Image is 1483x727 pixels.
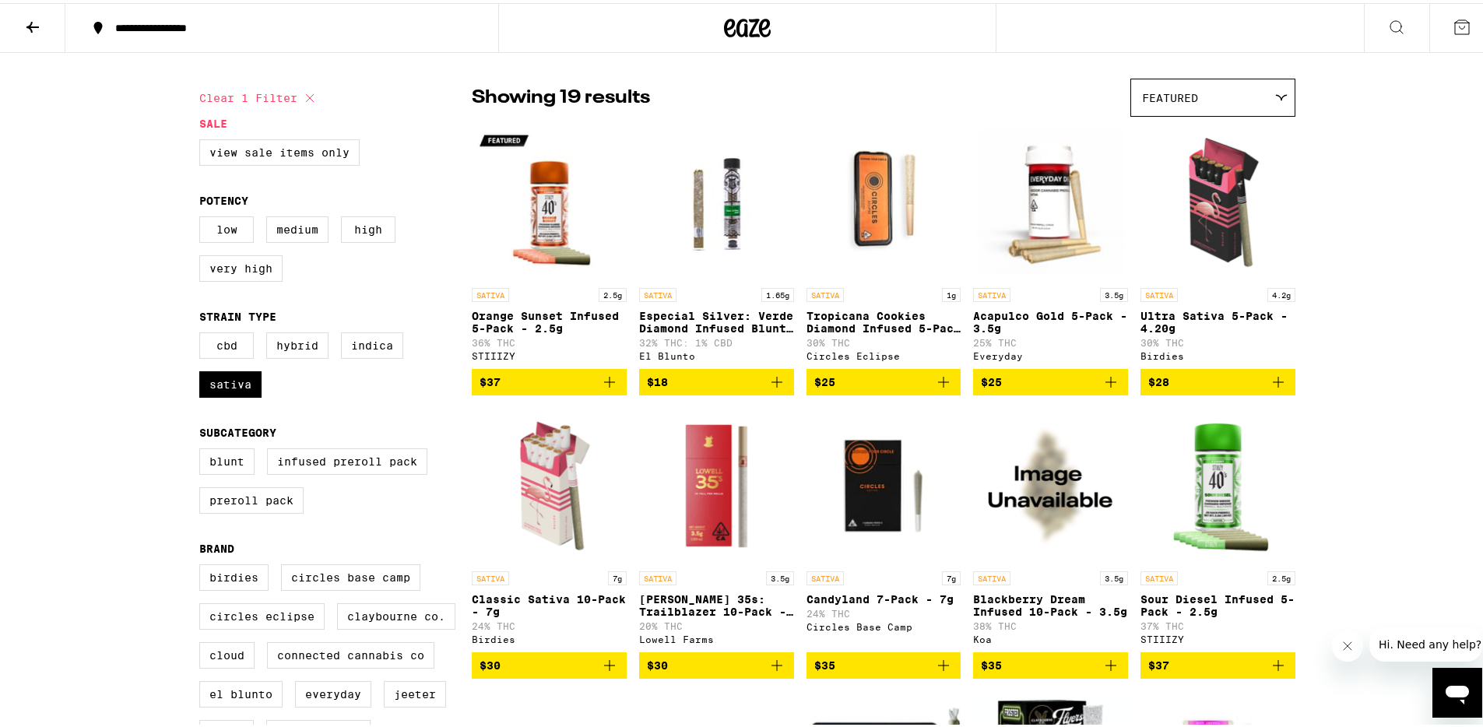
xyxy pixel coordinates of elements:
p: Candyland 7-Pack - 7g [807,590,961,602]
span: $30 [480,656,501,669]
button: Add to bag [973,366,1128,392]
p: SATIVA [639,285,676,299]
p: 20% THC [639,618,794,628]
label: Circles Eclipse [199,600,325,627]
span: $30 [647,656,668,669]
span: $18 [647,373,668,385]
p: 7g [608,568,627,582]
label: Low [199,213,254,240]
p: 3.5g [1100,568,1128,582]
a: Open page for Candyland 7-Pack - 7g from Circles Base Camp [807,405,961,649]
button: Add to bag [472,366,627,392]
a: Open page for Tropicana Cookies Diamond Infused 5-Pack - 3.5g from Circles Eclipse [807,121,961,366]
p: 7g [942,568,961,582]
p: 32% THC: 1% CBD [639,335,794,345]
p: 38% THC [973,618,1128,628]
img: El Blunto - Especial Silver: Verde Diamond Infused Blunt - 1.65g [639,121,794,277]
legend: Sale [199,114,227,127]
div: Koa [973,631,1128,641]
p: SATIVA [639,568,676,582]
div: Everyday [973,348,1128,358]
label: Medium [266,213,329,240]
p: 25% THC [973,335,1128,345]
span: $28 [1148,373,1169,385]
label: Sativa [199,368,262,395]
p: 3.5g [766,568,794,582]
span: $37 [480,373,501,385]
label: Circles Base Camp [281,561,420,588]
span: $25 [981,373,1002,385]
label: Connected Cannabis Co [267,639,434,666]
iframe: Button to launch messaging window [1432,665,1482,715]
button: Clear 1 filter [199,76,319,114]
label: Indica [341,329,403,356]
button: Add to bag [639,366,794,392]
p: 37% THC [1140,618,1295,628]
img: STIIIZY - Sour Diesel Infused 5-Pack - 2.5g [1140,405,1295,560]
label: Claybourne Co. [337,600,455,627]
iframe: Close message [1332,627,1363,659]
p: SATIVA [807,285,844,299]
legend: Strain Type [199,307,276,320]
span: $35 [814,656,835,669]
p: Tropicana Cookies Diamond Infused 5-Pack - 3.5g [807,307,961,332]
label: Cloud [199,639,255,666]
div: Birdies [1140,348,1295,358]
p: Ultra Sativa 5-Pack - 4.20g [1140,307,1295,332]
p: 24% THC [472,618,627,628]
label: View Sale Items Only [199,136,360,163]
p: Especial Silver: Verde Diamond Infused Blunt - 1.65g [639,307,794,332]
p: SATIVA [1140,285,1178,299]
p: 4.2g [1267,285,1295,299]
span: $35 [981,656,1002,669]
button: Add to bag [807,649,961,676]
label: El Blunto [199,678,283,704]
iframe: Message from company [1369,624,1482,659]
span: $25 [814,373,835,385]
p: 2.5g [599,285,627,299]
p: Showing 19 results [472,82,650,108]
a: Open page for Orange Sunset Infused 5-Pack - 2.5g from STIIIZY [472,121,627,366]
p: SATIVA [472,285,509,299]
p: [PERSON_NAME] 35s: Trailblazer 10-Pack - 3.5g [639,590,794,615]
p: 1g [942,285,961,299]
p: SATIVA [1140,568,1178,582]
p: 24% THC [807,606,961,616]
div: Circles Base Camp [807,619,961,629]
label: High [341,213,395,240]
label: Hybrid [266,329,329,356]
label: Preroll Pack [199,484,304,511]
a: Open page for Classic Sativa 10-Pack - 7g from Birdies [472,405,627,649]
a: Open page for Lowell 35s: Trailblazer 10-Pack - 3.5g from Lowell Farms [639,405,794,649]
p: SATIVA [807,568,844,582]
img: Lowell Farms - Lowell 35s: Trailblazer 10-Pack - 3.5g [639,405,794,560]
img: Everyday - Acapulco Gold 5-Pack - 3.5g [973,121,1128,277]
legend: Potency [199,191,248,204]
legend: Brand [199,539,234,552]
label: Very High [199,252,283,279]
legend: Subcategory [199,423,276,436]
p: Classic Sativa 10-Pack - 7g [472,590,627,615]
p: Acapulco Gold 5-Pack - 3.5g [973,307,1128,332]
p: Orange Sunset Infused 5-Pack - 2.5g [472,307,627,332]
label: Everyday [295,678,371,704]
p: 2.5g [1267,568,1295,582]
span: Featured [1142,89,1198,101]
span: $37 [1148,656,1169,669]
p: SATIVA [973,568,1010,582]
p: 3.5g [1100,285,1128,299]
div: Birdies [472,631,627,641]
img: Circles Base Camp - Candyland 7-Pack - 7g [807,405,961,560]
div: Lowell Farms [639,631,794,641]
img: Circles Eclipse - Tropicana Cookies Diamond Infused 5-Pack - 3.5g [807,121,961,277]
img: Birdies - Classic Sativa 10-Pack - 7g [472,405,627,560]
p: Blackberry Dream Infused 10-Pack - 3.5g [973,590,1128,615]
a: Open page for Sour Diesel Infused 5-Pack - 2.5g from STIIIZY [1140,405,1295,649]
label: Birdies [199,561,269,588]
p: SATIVA [973,285,1010,299]
button: Add to bag [639,649,794,676]
label: CBD [199,329,254,356]
label: Infused Preroll Pack [267,445,427,472]
button: Add to bag [472,649,627,676]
